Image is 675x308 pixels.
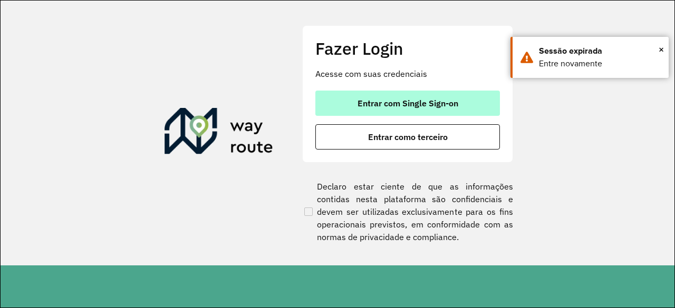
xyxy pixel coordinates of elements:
[315,91,500,116] button: button
[315,38,500,58] h2: Fazer Login
[315,124,500,150] button: button
[539,57,661,70] div: Entre novamente
[315,67,500,80] p: Acesse com suas credenciais
[539,45,661,57] div: Sessão expirada
[165,108,273,158] img: Roteirizador AmbevTech
[302,180,513,243] label: Declaro estar ciente de que as informações contidas nesta plataforma são confidenciais e devem se...
[368,133,448,141] span: Entrar como terceiro
[659,42,664,57] span: ×
[358,99,458,107] span: Entrar com Single Sign-on
[659,42,664,57] button: Close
